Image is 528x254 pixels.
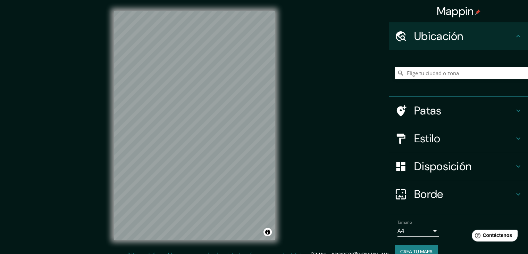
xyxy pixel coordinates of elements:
font: Borde [414,187,443,201]
font: Estilo [414,131,440,146]
div: Disposición [389,152,528,180]
div: Ubicación [389,22,528,50]
font: Ubicación [414,29,463,43]
iframe: Lanzador de widgets de ayuda [466,227,520,246]
div: Estilo [389,125,528,152]
div: A4 [397,225,439,237]
div: Borde [389,180,528,208]
font: A4 [397,227,404,235]
font: Disposición [414,159,471,174]
div: Patas [389,97,528,125]
img: pin-icon.png [475,9,480,15]
font: Tamaño [397,220,412,225]
input: Elige tu ciudad o zona [395,67,528,79]
button: Activar o desactivar atribución [263,228,272,236]
canvas: Mapa [114,11,275,240]
font: Patas [414,103,442,118]
font: Mappin [437,4,474,18]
